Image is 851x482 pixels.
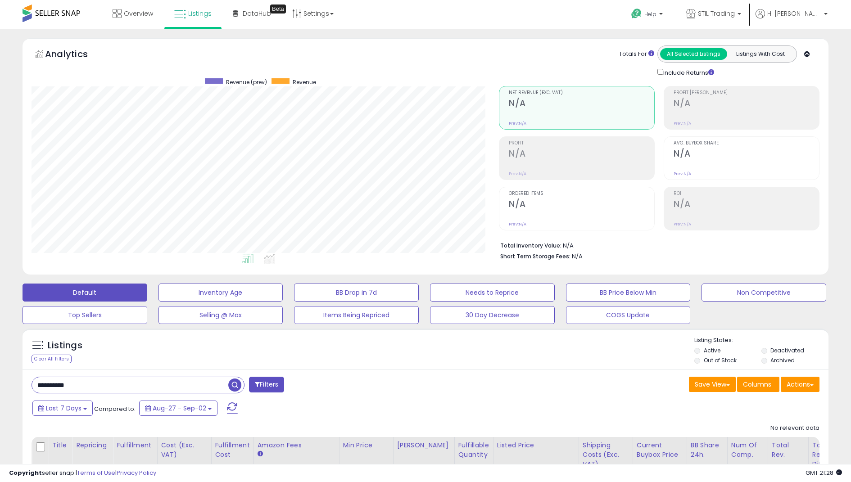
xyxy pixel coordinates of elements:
div: Title [52,441,68,450]
div: [PERSON_NAME] [397,441,451,450]
a: Privacy Policy [117,468,156,477]
button: BB Price Below Min [566,284,691,302]
label: Active [704,347,720,354]
label: Deactivated [770,347,804,354]
h5: Listings [48,339,82,352]
div: Totals For [619,50,654,59]
i: Get Help [631,8,642,19]
span: Profit [PERSON_NAME] [674,90,819,95]
div: Num of Comp. [731,441,764,459]
button: Top Sellers [23,306,147,324]
span: Avg. Buybox Share [674,141,819,146]
a: Hi [PERSON_NAME] [756,9,828,29]
h2: N/A [674,199,819,211]
span: Net Revenue (Exc. VAT) [509,90,654,95]
span: N/A [572,252,583,261]
p: Listing States: [694,336,828,345]
div: Shipping Costs (Exc. VAT) [583,441,629,469]
h2: N/A [674,149,819,161]
span: Help [644,10,656,18]
button: Default [23,284,147,302]
div: Clear All Filters [32,355,72,363]
div: Listed Price [497,441,575,450]
div: seller snap | | [9,469,156,477]
button: Last 7 Days [32,401,93,416]
h2: N/A [509,149,654,161]
button: COGS Update [566,306,691,324]
small: Prev: N/A [674,221,691,227]
button: Inventory Age [158,284,283,302]
div: Tooltip anchor [270,5,286,14]
small: Prev: N/A [509,171,526,176]
b: Total Inventory Value: [500,242,561,249]
a: Terms of Use [77,468,115,477]
span: STIL Trading [698,9,735,18]
span: Revenue (prev) [226,78,267,86]
small: Prev: N/A [674,171,691,176]
div: Repricing [76,441,109,450]
button: Items Being Repriced [294,306,419,324]
button: Selling @ Max [158,306,283,324]
div: Amazon Fees [258,441,335,450]
div: Cost (Exc. VAT) [161,441,208,459]
span: 2025-09-10 21:28 GMT [806,468,842,477]
div: Current Buybox Price [637,441,683,459]
button: BB Drop in 7d [294,284,419,302]
button: 30 Day Decrease [430,306,555,324]
strong: Copyright [9,468,42,477]
h5: Analytics [45,48,105,63]
span: Compared to: [94,405,136,413]
label: Archived [770,356,795,364]
small: Amazon Fees. [258,450,263,458]
small: Prev: N/A [674,121,691,126]
span: Ordered Items [509,191,654,196]
label: Out of Stock [704,356,737,364]
b: Short Term Storage Fees: [500,252,570,260]
h2: N/A [509,199,654,211]
div: Total Rev. Diff. [812,441,829,469]
button: Non Competitive [702,284,826,302]
button: Save View [689,377,736,392]
li: N/A [500,239,813,250]
button: Filters [249,377,284,392]
button: Actions [781,377,819,392]
span: Last 7 Days [46,404,81,413]
h2: N/A [509,98,654,110]
button: Aug-27 - Sep-02 [139,401,217,416]
button: All Selected Listings [660,48,727,60]
small: Prev: N/A [509,221,526,227]
span: Revenue [293,78,316,86]
small: Prev: N/A [509,121,526,126]
button: Listings With Cost [727,48,794,60]
div: Fulfillment Cost [215,441,250,459]
span: Columns [743,380,771,389]
button: Needs to Reprice [430,284,555,302]
div: Fulfillment [117,441,153,450]
div: Fulfillable Quantity [458,441,489,459]
span: Hi [PERSON_NAME] [767,9,821,18]
div: Include Returns [651,67,725,77]
span: DataHub [243,9,271,18]
div: No relevant data [770,424,819,432]
div: Min Price [343,441,389,450]
span: Profit [509,141,654,146]
span: Overview [124,9,153,18]
h2: N/A [674,98,819,110]
span: Aug-27 - Sep-02 [153,404,206,413]
button: Columns [737,377,779,392]
div: Total Rev. [772,441,805,459]
span: ROI [674,191,819,196]
div: BB Share 24h. [691,441,724,459]
a: Help [624,1,672,29]
span: Listings [188,9,212,18]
